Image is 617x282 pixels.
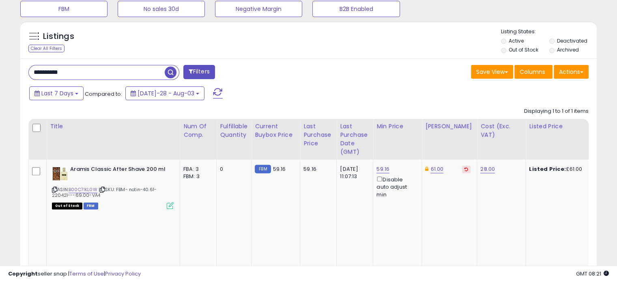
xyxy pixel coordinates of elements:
div: Cost (Exc. VAT) [480,122,522,139]
span: Compared to: [85,90,122,98]
button: Filters [183,65,215,79]
div: Clear All Filters [28,45,64,52]
div: [PERSON_NAME] [425,122,473,131]
div: Last Purchase Price [303,122,333,148]
span: FBM [84,202,98,209]
span: Last 7 Days [41,89,73,97]
div: Fulfillable Quantity [220,122,248,139]
img: 41XQRPWnP3L._SL40_.jpg [52,166,68,182]
button: Actions [554,65,589,79]
div: Min Price [376,122,418,131]
span: Columns [520,68,545,76]
label: Deactivated [557,37,587,44]
h5: Listings [43,31,74,42]
div: Last Purchase Date (GMT) [340,122,370,156]
button: No sales 30d [118,1,205,17]
button: Save View [471,65,513,79]
button: Columns [514,65,553,79]
label: Out of Stock [509,46,538,53]
a: 59.16 [376,165,389,173]
div: FBM: 3 [183,173,210,180]
span: [DATE]-28 - Aug-03 [138,89,194,97]
button: Negative Margin [215,1,302,17]
b: Aramis Classic After Shave 200 ml [70,166,169,175]
div: Listed Price [529,122,599,131]
span: 59.16 [273,165,286,173]
label: Archived [557,46,578,53]
span: 2025-08-11 08:21 GMT [576,270,609,278]
div: Num of Comp. [183,122,213,139]
div: £61.00 [529,166,596,173]
div: Disable auto adjust min [376,175,415,198]
div: FBA: 3 [183,166,210,173]
button: Last 7 Days [29,86,84,100]
div: 0 [220,166,245,173]
a: Privacy Policy [105,270,141,278]
div: Title [50,122,176,131]
small: FBM [255,165,271,173]
a: 61.00 [430,165,443,173]
span: | SKU: FBM- notin-40.61-220421---69.00-VA4 [52,186,157,198]
div: 59.16 [303,166,330,173]
strong: Copyright [8,270,38,278]
div: [DATE] 11:07:13 [340,166,367,180]
span: All listings that are currently out of stock and unavailable for purchase on Amazon [52,202,82,209]
div: Displaying 1 to 1 of 1 items [524,108,589,115]
a: 28.00 [480,165,495,173]
div: ASIN: [52,166,174,208]
b: Listed Price: [529,165,566,173]
button: FBM [20,1,107,17]
div: seller snap | | [8,270,141,278]
p: Listing States: [501,28,597,36]
label: Active [509,37,524,44]
button: B2B Enabled [312,1,400,17]
a: B00C7IKL0W [69,186,97,193]
button: [DATE]-28 - Aug-03 [125,86,204,100]
div: Current Buybox Price [255,122,297,139]
a: Terms of Use [69,270,104,278]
